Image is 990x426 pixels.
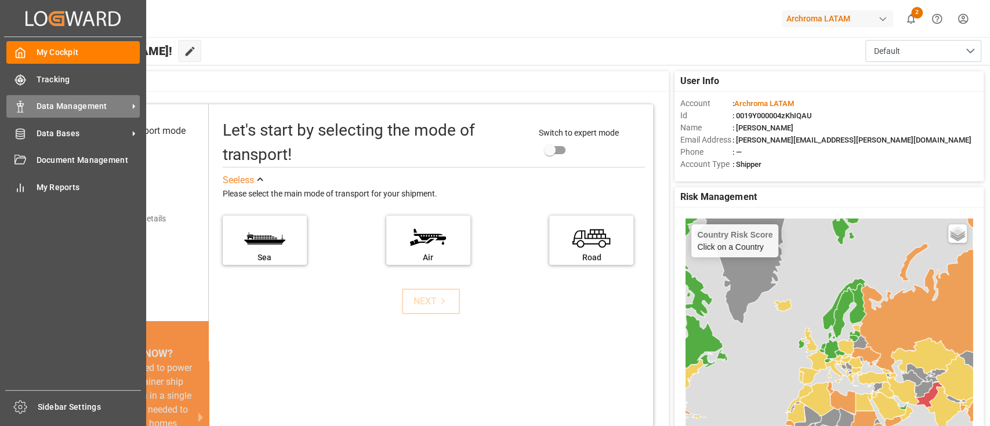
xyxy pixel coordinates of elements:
div: Click on a Country [697,230,773,252]
span: Document Management [37,154,140,166]
span: : [PERSON_NAME] [732,123,793,132]
span: 2 [911,7,923,19]
span: Data Management [37,100,128,112]
span: Account [680,97,732,110]
button: NEXT [402,289,460,314]
span: Archroma LATAM [734,99,794,108]
a: Layers [948,224,967,243]
a: Tracking [6,68,140,90]
button: Help Center [924,6,950,32]
span: My Cockpit [37,46,140,59]
a: Document Management [6,149,140,172]
div: Let's start by selecting the mode of transport! [223,118,527,167]
span: User Info [680,74,719,88]
span: : [732,99,794,108]
h4: Country Risk Score [697,230,773,239]
div: Sea [229,252,301,264]
span: Email Address [680,134,732,146]
span: Id [680,110,732,122]
div: NEXT [414,294,449,308]
span: Phone [680,146,732,158]
div: Please select the main mode of transport for your shipment. [223,187,646,201]
div: Road [555,252,628,264]
span: : 0019Y000004zKhIQAU [732,111,812,120]
span: Risk Management [680,190,756,204]
a: My Cockpit [6,41,140,64]
div: Air [392,252,465,264]
span: Switch to expert mode [539,128,619,137]
button: open menu [865,40,981,62]
span: : — [732,148,742,156]
span: Sidebar Settings [38,401,142,413]
a: My Reports [6,176,140,198]
span: My Reports [37,181,140,194]
button: show 2 new notifications [898,6,924,32]
span: Tracking [37,74,140,86]
span: : [PERSON_NAME][EMAIL_ADDRESS][PERSON_NAME][DOMAIN_NAME] [732,136,971,144]
span: Account Type [680,158,732,170]
span: Name [680,122,732,134]
span: : Shipper [732,160,761,169]
div: Archroma LATAM [782,10,893,27]
div: See less [223,173,254,187]
div: Select transport mode [96,124,186,138]
span: Data Bases [37,128,128,140]
button: Archroma LATAM [782,8,898,30]
span: Default [874,45,900,57]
